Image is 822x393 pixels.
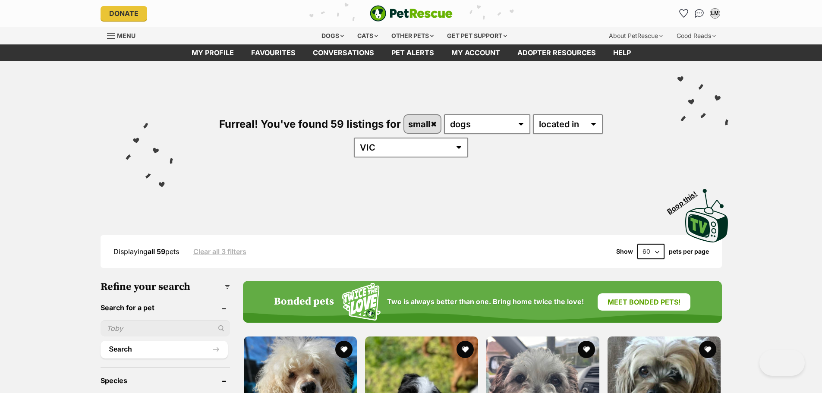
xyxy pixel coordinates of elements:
[677,6,691,20] a: Favourites
[671,27,722,44] div: Good Reads
[342,283,381,321] img: Squiggle
[101,304,230,311] header: Search for a pet
[603,27,669,44] div: About PetRescue
[193,248,246,255] a: Clear all 3 filters
[509,44,605,61] a: Adopter resources
[385,27,440,44] div: Other pets
[101,377,230,384] header: Species
[107,27,142,43] a: Menu
[578,341,595,358] button: favourite
[351,27,384,44] div: Cats
[101,341,228,358] button: Search
[605,44,639,61] a: Help
[665,184,705,215] span: Boop this!
[616,248,633,255] span: Show
[693,6,706,20] a: Conversations
[274,296,334,308] h4: Bonded pets
[598,293,690,311] a: Meet bonded pets!
[457,341,474,358] button: favourite
[441,27,513,44] div: Get pet support
[183,44,243,61] a: My profile
[113,247,179,256] span: Displaying pets
[304,44,383,61] a: conversations
[101,281,230,293] h3: Refine your search
[101,320,230,336] input: Toby
[101,6,147,21] a: Donate
[699,341,717,358] button: favourite
[677,6,722,20] ul: Account quick links
[219,118,401,130] span: Furreal! You've found 59 listings for
[243,44,304,61] a: Favourites
[708,6,722,20] button: My account
[335,341,353,358] button: favourite
[711,9,719,18] div: LM
[404,115,441,133] a: small
[148,247,165,256] strong: all 59
[387,298,584,306] span: Two is always better than one. Bring home twice the love!
[669,248,709,255] label: pets per page
[370,5,453,22] img: logo-e224e6f780fb5917bec1dbf3a21bbac754714ae5b6737aabdf751b685950b380.svg
[117,32,135,39] span: Menu
[759,350,805,376] iframe: Help Scout Beacon - Open
[685,189,728,242] img: PetRescue TV logo
[370,5,453,22] a: PetRescue
[383,44,443,61] a: Pet alerts
[695,9,704,18] img: chat-41dd97257d64d25036548639549fe6c8038ab92f7586957e7f3b1b290dea8141.svg
[685,181,728,244] a: Boop this!
[443,44,509,61] a: My account
[315,27,350,44] div: Dogs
